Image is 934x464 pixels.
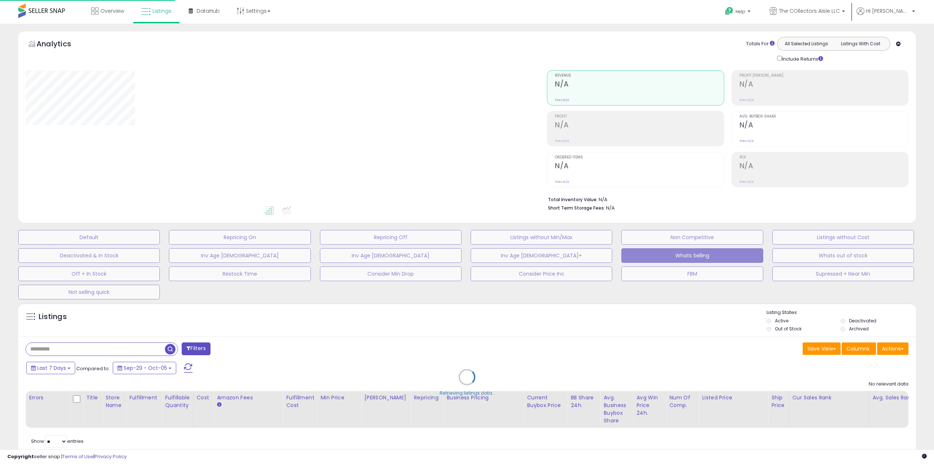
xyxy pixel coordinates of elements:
[740,156,908,160] span: ROI
[779,39,834,49] button: All Selected Listings
[740,139,754,143] small: Prev: N/A
[18,285,160,299] button: Not selling quick
[772,266,914,281] button: Supressed + Near Min
[197,7,220,15] span: DataHub
[555,180,569,184] small: Prev: N/A
[440,390,494,396] div: Retrieving listings data..
[320,248,462,263] button: Inv Age [DEMOGRAPHIC_DATA]
[7,453,34,460] strong: Copyright
[100,7,124,15] span: Overview
[606,204,615,211] span: N/A
[555,156,723,160] span: Ordered Items
[857,7,915,24] a: Hi [PERSON_NAME]
[740,74,908,78] span: Profit [PERSON_NAME]
[740,80,908,90] h2: N/A
[555,98,569,102] small: Prev: N/A
[746,41,775,47] div: Totals For
[169,266,310,281] button: Restock Time
[320,230,462,245] button: Repricing Off
[36,39,85,51] h5: Analytics
[555,74,723,78] span: Revenue
[772,230,914,245] button: Listings without Cost
[779,7,840,15] span: The COllectors AIsle LLC
[18,248,160,263] button: Deactivated & In Stock
[740,162,908,172] h2: N/A
[153,7,171,15] span: Listings
[833,39,888,49] button: Listings With Cost
[736,8,745,15] span: Help
[18,266,160,281] button: Off + In Stock
[18,230,160,245] button: Default
[320,266,462,281] button: Consider Min Drop
[555,80,723,90] h2: N/A
[555,121,723,131] h2: N/A
[548,195,903,203] li: N/A
[740,180,754,184] small: Prev: N/A
[719,1,758,24] a: Help
[471,266,612,281] button: Consider Price Inc
[621,248,763,263] button: Whats Selling
[740,121,908,131] h2: N/A
[471,230,612,245] button: Listings without Min/Max
[169,230,310,245] button: Repricing On
[772,54,832,63] div: Include Returns
[555,115,723,119] span: Profit
[555,139,569,143] small: Prev: N/A
[725,7,734,16] i: Get Help
[866,7,910,15] span: Hi [PERSON_NAME]
[621,230,763,245] button: Non Competitive
[740,115,908,119] span: Avg. Buybox Share
[169,248,310,263] button: Inv Age [DEMOGRAPHIC_DATA]
[740,98,754,102] small: Prev: N/A
[548,196,598,203] b: Total Inventory Value:
[555,162,723,172] h2: N/A
[621,266,763,281] button: FBM
[548,205,605,211] b: Short Term Storage Fees:
[772,248,914,263] button: Whats out of stock
[7,453,127,460] div: seller snap | |
[471,248,612,263] button: Inv Age [DEMOGRAPHIC_DATA]+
